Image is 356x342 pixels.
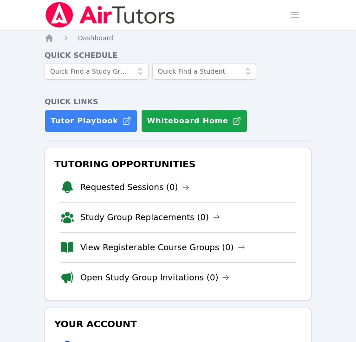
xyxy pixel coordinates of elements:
[45,96,311,108] h4: Quick Links
[80,271,230,284] a: Open Study Group Invitations (0)
[45,63,149,80] input: Quick Find a Study Group
[80,211,220,224] a: Study Group Replacements (0)
[52,316,304,332] h3: Your Account
[80,241,245,254] a: View Registerable Course Groups (0)
[52,156,304,172] h3: Tutoring Opportunities
[152,63,256,80] input: Quick Find a Student
[78,33,113,43] a: Dashboard
[80,181,189,194] a: Requested Sessions (0)
[78,34,113,42] span: Dashboard
[45,33,311,43] nav: Breadcrumb
[45,2,176,28] img: Air Tutors
[45,109,137,133] a: Tutor Playbook
[141,109,247,133] button: Whiteboard Home
[45,50,311,61] h4: Quick Schedule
